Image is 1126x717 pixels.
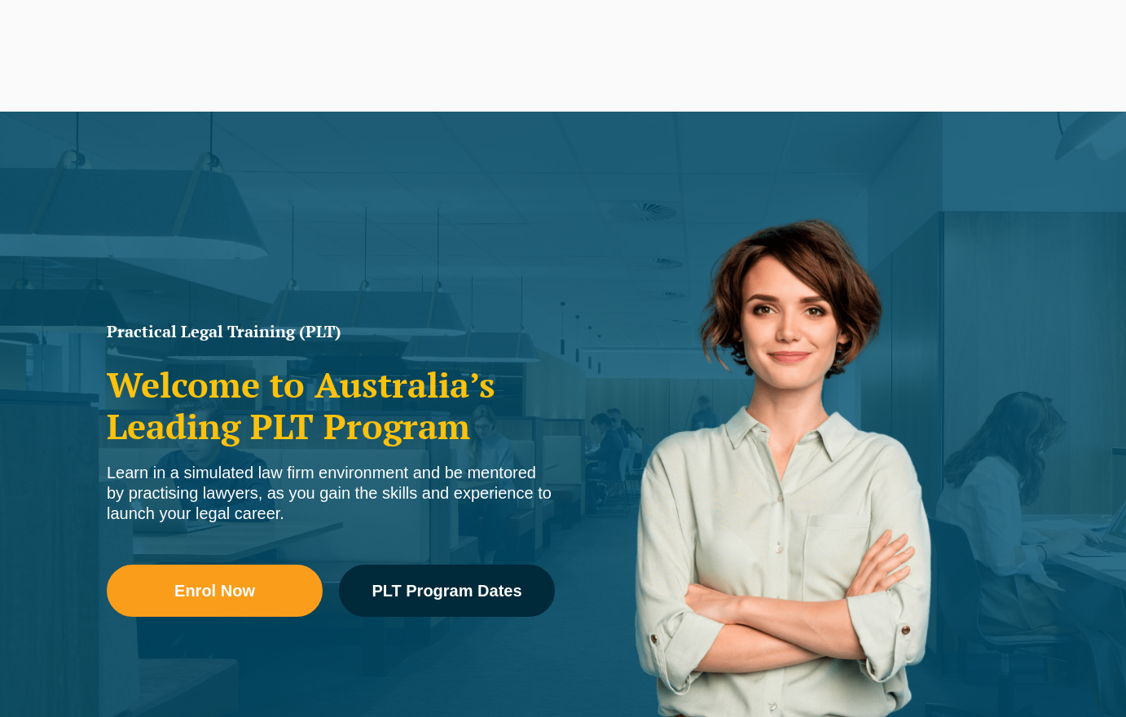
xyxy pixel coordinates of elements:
h2: Welcome to Australia’s Leading PLT Program [107,364,555,446]
a: PLT Program Dates [339,565,555,617]
div: Learn in a simulated law firm environment and be mentored by practising lawyers, as you gain the ... [107,463,555,524]
a: Enrol Now [107,565,323,617]
span: PLT Program Dates [372,583,521,599]
h1: Practical Legal Training (PLT) [107,323,555,340]
span: Enrol Now [174,583,255,599]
